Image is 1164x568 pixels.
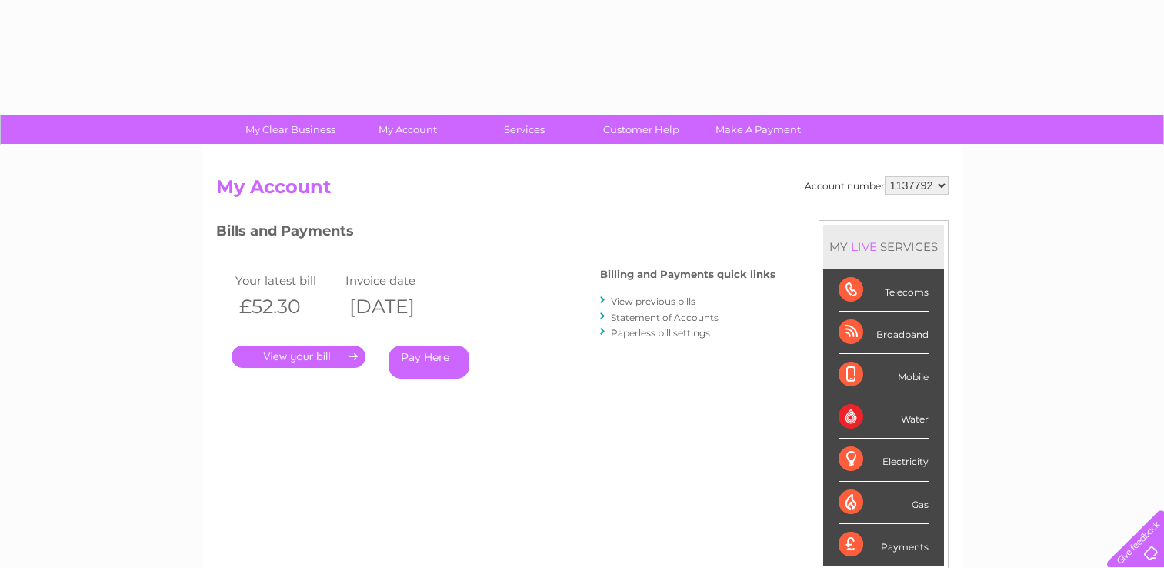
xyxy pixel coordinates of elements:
[232,270,342,291] td: Your latest bill
[839,312,929,354] div: Broadband
[805,176,949,195] div: Account number
[848,239,880,254] div: LIVE
[839,354,929,396] div: Mobile
[216,220,775,247] h3: Bills and Payments
[695,115,822,144] a: Make A Payment
[342,270,452,291] td: Invoice date
[232,346,365,368] a: .
[232,291,342,322] th: £52.30
[823,225,944,269] div: MY SERVICES
[342,291,452,322] th: [DATE]
[839,524,929,566] div: Payments
[839,269,929,312] div: Telecoms
[839,482,929,524] div: Gas
[611,312,719,323] a: Statement of Accounts
[389,346,469,379] a: Pay Here
[344,115,471,144] a: My Account
[611,296,695,307] a: View previous bills
[578,115,705,144] a: Customer Help
[839,396,929,439] div: Water
[227,115,354,144] a: My Clear Business
[216,176,949,205] h2: My Account
[461,115,588,144] a: Services
[600,269,775,280] h4: Billing and Payments quick links
[839,439,929,481] div: Electricity
[611,327,710,339] a: Paperless bill settings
